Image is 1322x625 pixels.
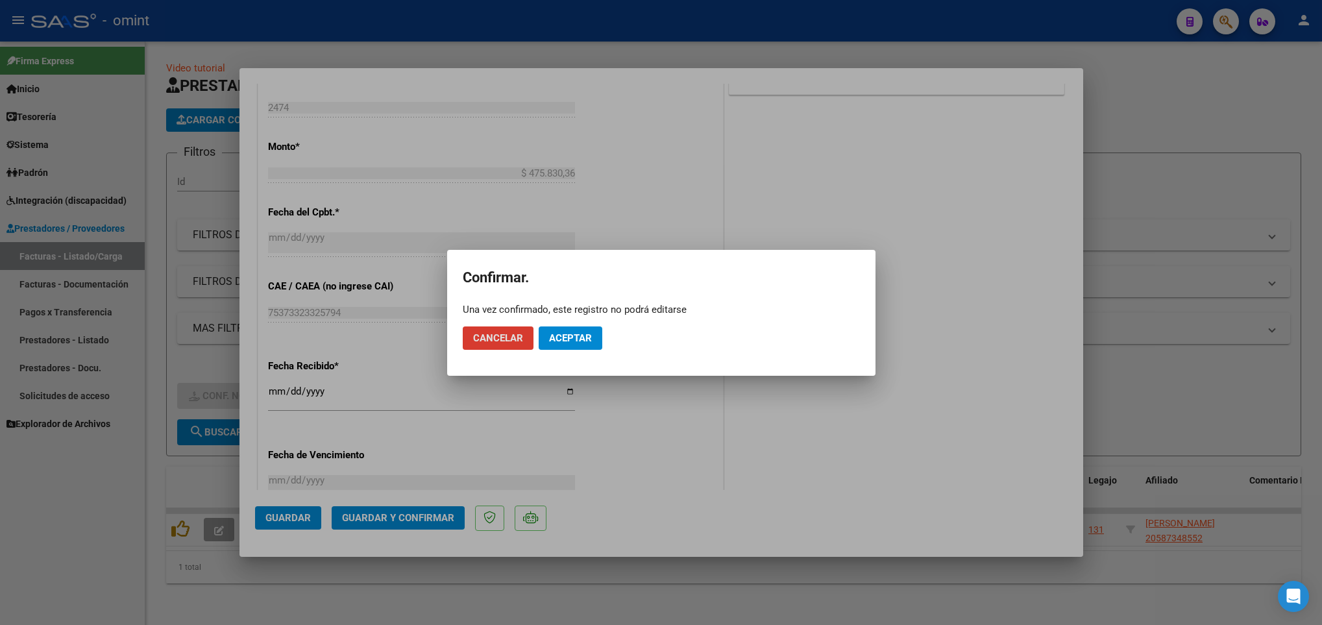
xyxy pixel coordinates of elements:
button: Aceptar [539,326,602,350]
div: Una vez confirmado, este registro no podrá editarse [463,303,860,316]
button: Cancelar [463,326,533,350]
span: Aceptar [549,332,592,344]
div: Open Intercom Messenger [1278,581,1309,612]
h2: Confirmar. [463,265,860,290]
span: Cancelar [473,332,523,344]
